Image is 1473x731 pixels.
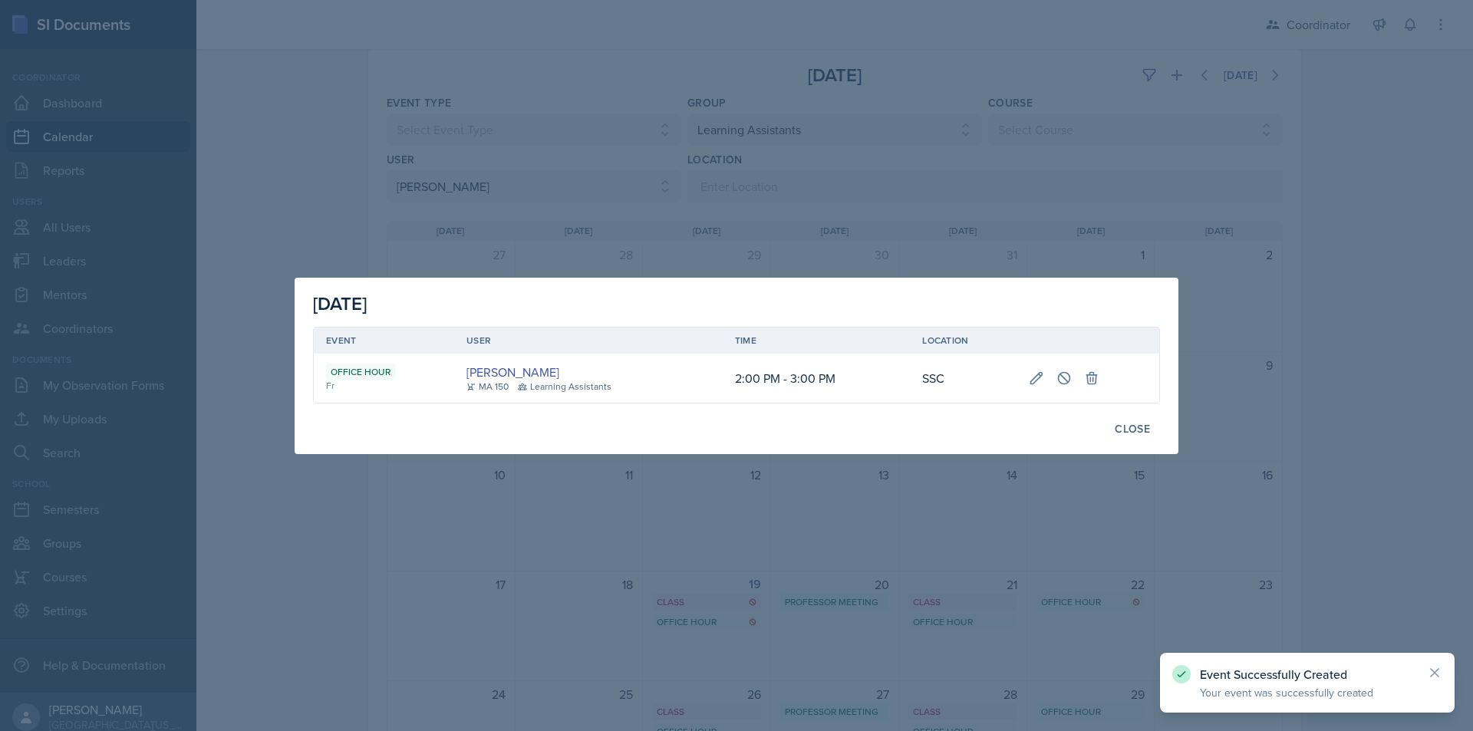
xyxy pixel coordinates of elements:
a: [PERSON_NAME] [466,363,559,381]
td: SSC [910,354,1017,403]
div: Fr [326,379,442,393]
th: Time [723,328,911,354]
div: Close [1115,423,1150,435]
th: Location [910,328,1017,354]
div: [DATE] [313,290,1160,318]
div: Learning Assistants [518,380,611,393]
p: Event Successfully Created [1200,667,1415,682]
th: Event [314,328,454,354]
p: Your event was successfully created [1200,685,1415,700]
div: Office Hour [326,364,395,380]
th: User [454,328,723,354]
td: 2:00 PM - 3:00 PM [723,354,911,403]
div: MA 150 [466,380,509,393]
button: Close [1105,416,1160,442]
